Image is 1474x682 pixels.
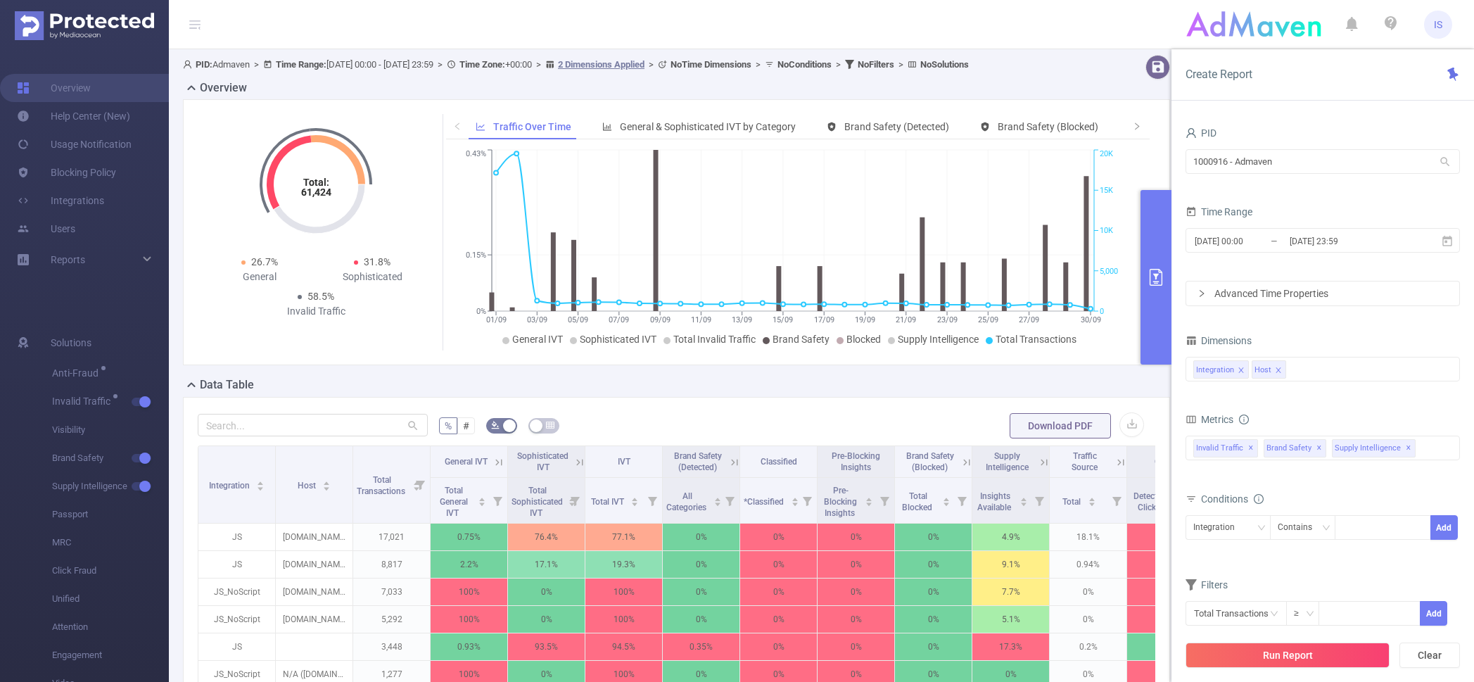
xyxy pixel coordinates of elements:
a: Overview [17,74,91,102]
p: 17.1% [508,551,585,578]
button: Add [1430,515,1458,540]
p: 7,033 [353,579,430,605]
tspan: 19/09 [855,315,875,324]
span: Insights Available [977,491,1013,512]
span: Detected Clicks [1133,491,1167,512]
p: 0% [1050,579,1126,605]
div: Integration [1193,516,1245,539]
p: 0.35% [663,633,739,660]
a: Integrations [17,187,104,215]
span: 26.7% [251,256,278,267]
p: 0% [818,524,894,550]
span: > [433,59,447,70]
p: 0% [1127,606,1204,633]
span: ✕ [1316,440,1322,457]
span: IS [1434,11,1442,39]
span: Clicks [1155,457,1177,467]
span: Total Transactions [357,475,407,496]
p: 77.1% [585,524,662,550]
p: [DOMAIN_NAME] [276,579,352,605]
input: End date [1288,232,1402,251]
p: 0% [663,606,739,633]
span: Integration [209,481,252,491]
span: General IVT [512,334,563,345]
h2: Data Table [200,377,254,393]
span: 31.8% [364,256,390,267]
b: Time Zone: [459,59,505,70]
div: ≥ [1294,602,1309,625]
i: icon: caret-up [257,479,265,484]
p: 0% [740,606,817,633]
p: 93.5% [508,633,585,660]
b: No Filters [858,59,894,70]
span: Sophisticated IVT [580,334,656,345]
span: Brand Safety [1264,439,1326,457]
span: Brand Safety (Detected) [844,121,949,132]
span: > [832,59,845,70]
i: icon: info-circle [1239,415,1249,424]
span: % [445,420,452,431]
b: No Time Dimensions [671,59,751,70]
span: # [463,420,469,431]
tspan: 0.43% [466,150,486,159]
p: [DOMAIN_NAME] [276,524,352,550]
span: ✕ [1406,440,1411,457]
div: Sort [1088,495,1096,504]
i: Filter menu [488,478,507,523]
a: Usage Notification [17,130,132,158]
p: [DOMAIN_NAME] [276,606,352,633]
p: 100% [585,579,662,605]
i: icon: caret-down [943,500,951,505]
p: 0.94% [1050,551,1126,578]
tspan: 27/09 [1019,315,1039,324]
i: icon: user [1186,127,1197,139]
span: Brand Safety [52,444,169,472]
div: Host [1254,361,1271,379]
p: 0% [663,551,739,578]
span: Brand Safety (Detected) [674,451,722,472]
p: 7.7% [972,579,1049,605]
tspan: 20K [1100,150,1113,159]
tspan: 15/09 [773,315,794,324]
span: 58.5% [307,291,334,302]
span: > [532,59,545,70]
tspan: 25/09 [978,315,998,324]
button: Run Report [1186,643,1390,668]
i: icon: info-circle [1254,494,1264,504]
span: Total IVT [591,497,626,507]
p: 0.75% [431,524,507,550]
div: Sort [322,479,331,488]
p: 0% [508,579,585,605]
div: Invalid Traffic [260,304,372,319]
i: icon: caret-up [1088,495,1095,500]
span: MRC [52,529,169,557]
button: Clear [1399,643,1460,668]
span: Filters [1186,579,1228,591]
i: icon: caret-up [323,479,331,484]
span: > [644,59,658,70]
u: 2 Dimensions Applied [558,59,644,70]
p: 0.2% [1050,633,1126,660]
p: 100% [431,606,507,633]
p: 0% [1050,606,1126,633]
span: All Categories [666,491,709,512]
b: No Solutions [920,59,969,70]
i: icon: right [1133,122,1141,130]
tspan: 05/09 [568,315,588,324]
tspan: 15K [1100,186,1113,195]
span: Time Range [1186,206,1252,217]
p: [DOMAIN_NAME] [276,551,352,578]
p: 0% [1127,524,1204,550]
input: Search... [198,414,428,436]
p: 0% [508,606,585,633]
p: 0% [1127,551,1204,578]
p: 0% [895,633,972,660]
i: icon: caret-up [478,495,486,500]
p: 1.2% [1127,633,1204,660]
span: Click Fraud [52,557,169,585]
i: icon: caret-down [713,500,721,505]
tspan: 30/09 [1081,315,1101,324]
span: Total Transactions [996,334,1076,345]
i: icon: close [1238,367,1245,375]
div: Sort [713,495,722,504]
